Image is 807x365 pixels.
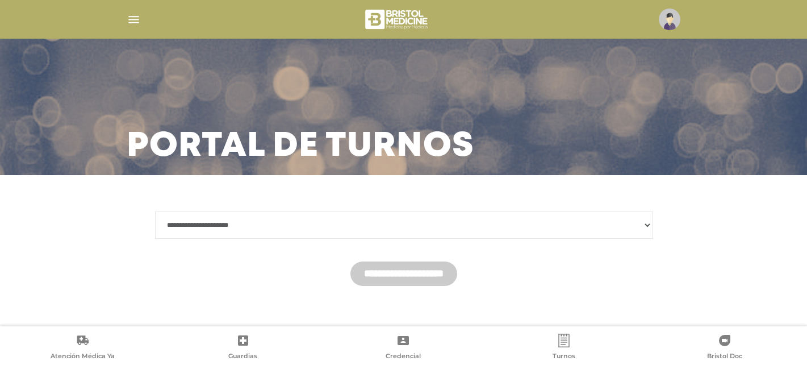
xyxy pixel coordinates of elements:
[51,352,115,362] span: Atención Médica Ya
[127,132,474,161] h3: Portal de turnos
[127,13,141,27] img: Cober_menu-lines-white.svg
[363,6,431,33] img: bristol-medicine-blanco.png
[659,9,680,30] img: profile-placeholder.svg
[2,334,163,363] a: Atención Médica Ya
[553,352,575,362] span: Turnos
[484,334,645,363] a: Turnos
[228,352,257,362] span: Guardias
[163,334,324,363] a: Guardias
[644,334,805,363] a: Bristol Doc
[707,352,742,362] span: Bristol Doc
[386,352,421,362] span: Credencial
[323,334,484,363] a: Credencial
